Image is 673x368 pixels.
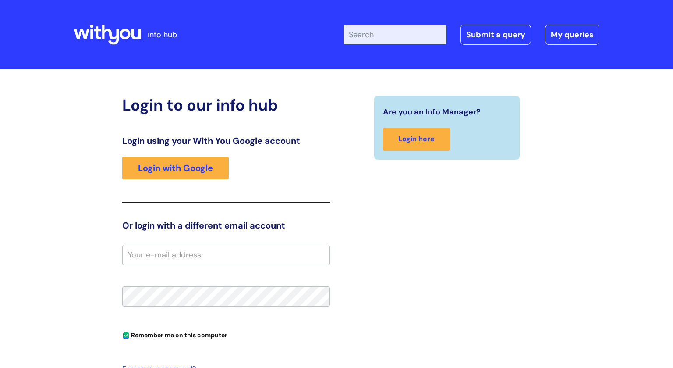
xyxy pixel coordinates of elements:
[122,328,330,342] div: You can uncheck this option if you're logging in from a shared device
[383,105,481,119] span: Are you an Info Manager?
[545,25,599,45] a: My queries
[122,96,330,114] h2: Login to our info hub
[122,157,229,179] a: Login with Google
[122,220,330,231] h3: Or login with a different email account
[383,128,450,151] a: Login here
[123,333,129,339] input: Remember me on this computer
[148,28,177,42] p: info hub
[460,25,531,45] a: Submit a query
[122,136,330,146] h3: Login using your With You Google account
[122,245,330,265] input: Your e-mail address
[122,329,227,339] label: Remember me on this computer
[344,25,446,44] input: Search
